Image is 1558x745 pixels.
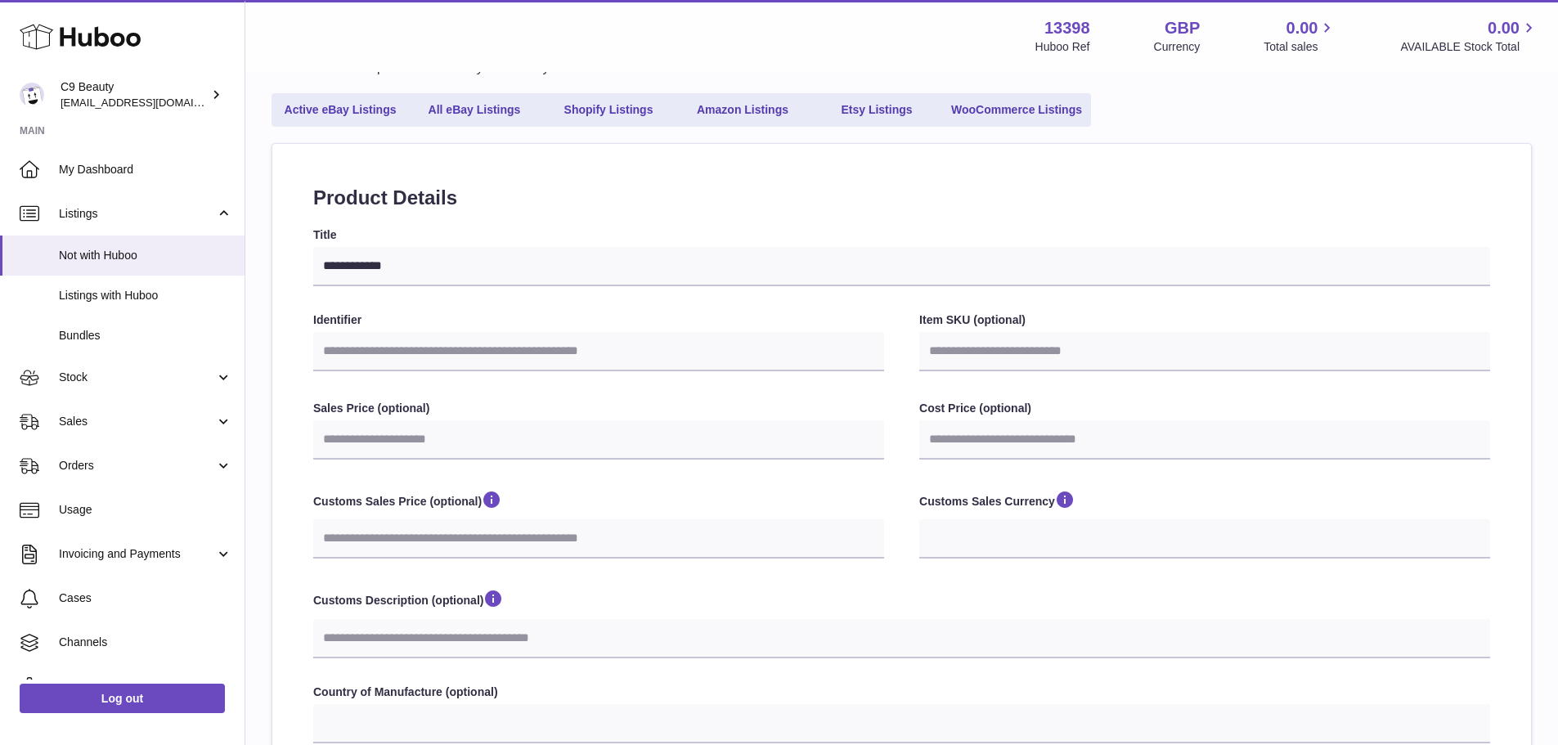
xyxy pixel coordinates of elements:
a: Log out [20,684,225,713]
div: C9 Beauty [61,79,208,110]
a: WooCommerce Listings [945,96,1088,123]
span: Bundles [59,328,232,343]
span: Cases [59,590,232,606]
a: 0.00 Total sales [1264,17,1336,55]
label: Sales Price (optional) [313,401,884,416]
span: Not with Huboo [59,248,232,263]
label: Title [313,227,1490,243]
span: Invoicing and Payments [59,546,215,562]
a: Active eBay Listings [275,96,406,123]
strong: 13398 [1044,17,1090,39]
label: Customs Description (optional) [313,588,1490,614]
span: Settings [59,679,232,694]
img: internalAdmin-13398@internal.huboo.com [20,83,44,107]
label: Identifier [313,312,884,328]
label: Country of Manufacture (optional) [313,684,1490,700]
div: Huboo Ref [1035,39,1090,55]
span: Listings with Huboo [59,288,232,303]
h2: Product Details [313,185,1490,211]
label: Item SKU (optional) [919,312,1490,328]
label: Customs Sales Currency [919,489,1490,515]
span: AVAILABLE Stock Total [1400,39,1538,55]
span: Usage [59,502,232,518]
span: Orders [59,458,215,473]
span: Channels [59,635,232,650]
a: 0.00 AVAILABLE Stock Total [1400,17,1538,55]
a: Shopify Listings [543,96,674,123]
span: 0.00 [1488,17,1520,39]
span: Listings [59,206,215,222]
span: Total sales [1264,39,1336,55]
span: 0.00 [1286,17,1318,39]
a: Etsy Listings [811,96,942,123]
a: All eBay Listings [409,96,540,123]
span: Stock [59,370,215,385]
span: My Dashboard [59,162,232,177]
span: [EMAIL_ADDRESS][DOMAIN_NAME] [61,96,240,109]
a: Amazon Listings [677,96,808,123]
div: Currency [1154,39,1201,55]
span: Sales [59,414,215,429]
label: Customs Sales Price (optional) [313,489,884,515]
strong: GBP [1165,17,1200,39]
label: Cost Price (optional) [919,401,1490,416]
